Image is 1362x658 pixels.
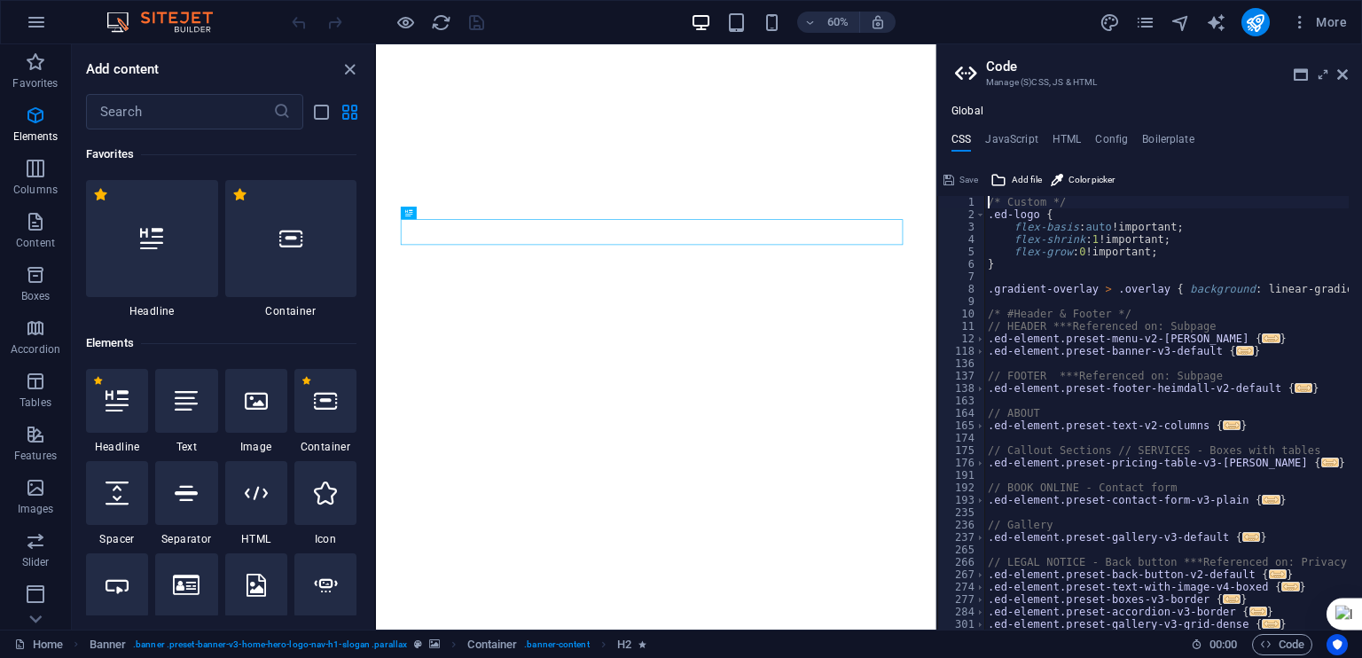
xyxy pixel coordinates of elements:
p: Columns [13,183,58,197]
div: 3 [938,221,986,233]
button: grid-view [339,101,360,122]
div: Icon [294,461,356,546]
nav: breadcrumb [90,634,647,655]
div: 11 [938,320,986,333]
button: Add file [988,169,1045,191]
span: ... [1236,346,1254,356]
p: Content [16,236,55,250]
span: Container [225,304,357,318]
div: 1 [938,196,986,208]
div: 138 [938,382,986,395]
div: 193 [938,494,986,506]
h4: Boilerplate [1142,133,1194,153]
span: ... [1295,383,1312,393]
p: Features [14,449,57,463]
h4: JavaScript [985,133,1037,153]
button: 60% [797,12,860,33]
i: This element is a customizable preset [414,639,422,649]
p: Elements [13,129,59,144]
div: 284 [938,606,986,618]
p: Favorites [12,76,58,90]
button: pages [1135,12,1156,33]
h6: Favorites [86,144,356,165]
i: AI Writer [1206,12,1226,33]
span: Separator [155,532,217,546]
div: 267 [938,568,986,581]
span: Headline [86,304,218,318]
div: 137 [938,370,986,382]
h4: CSS [951,133,971,153]
div: 9 [938,295,986,308]
p: Tables [20,396,51,410]
div: 163 [938,395,986,407]
h6: 60% [824,12,852,33]
i: Pages (Ctrl+Alt+S) [1135,12,1155,33]
button: Usercentrics [1327,634,1348,655]
button: reload [430,12,451,33]
i: On resize automatically adjust zoom level to fit chosen device. [870,14,886,30]
div: 8 [938,283,986,295]
div: 10 [938,308,986,320]
span: Remove from favorites [93,376,103,386]
div: 5 [938,246,986,258]
div: 191 [938,469,986,482]
button: Code [1252,634,1312,655]
div: Headline [86,369,148,454]
div: Container [225,180,357,318]
span: Remove from favorites [232,187,247,202]
button: navigator [1170,12,1192,33]
div: 192 [938,482,986,494]
div: 165 [938,419,986,432]
span: Click to select. Double-click to edit [617,634,631,655]
span: ... [1321,458,1339,467]
span: : [1222,638,1225,651]
span: ... [1242,532,1260,542]
div: 12 [938,333,986,345]
i: Reload page [431,12,451,33]
span: Icon [294,532,356,546]
span: Click to select. Double-click to edit [467,634,517,655]
span: ... [1263,495,1280,505]
span: Text [155,440,217,454]
div: 176 [938,457,986,469]
div: HTML [225,461,287,546]
span: ... [1269,569,1287,579]
div: 235 [938,506,986,519]
div: Container [294,369,356,454]
button: design [1100,12,1121,33]
img: Editor Logo [102,12,235,33]
div: 6 [938,258,986,270]
div: Image [225,369,287,454]
span: Headline [86,440,148,454]
div: 265 [938,544,986,556]
span: Remove from favorites [301,376,311,386]
div: 4 [938,233,986,246]
p: Slider [22,555,50,569]
span: ... [1263,333,1280,343]
span: Add file [1012,169,1042,191]
h3: Manage (S)CSS, JS & HTML [986,74,1312,90]
span: Remove from favorites [93,187,108,202]
button: list-view [310,101,332,122]
span: Code [1260,634,1304,655]
input: Search [86,94,273,129]
span: HTML [225,532,287,546]
span: Click to select. Double-click to edit [90,634,127,655]
button: text_generator [1206,12,1227,33]
h6: Elements [86,333,356,354]
i: This element contains a background [429,639,440,649]
div: 174 [938,432,986,444]
div: 236 [938,519,986,531]
i: Navigator [1170,12,1191,33]
button: More [1284,8,1354,36]
div: 277 [938,593,986,606]
a: Click to cancel selection. Double-click to open Pages [14,634,63,655]
div: Text [155,369,217,454]
div: 175 [938,444,986,457]
div: Headline [86,180,218,318]
h2: Code [986,59,1348,74]
div: 7 [938,270,986,283]
span: Color picker [1068,169,1115,191]
div: 118 [938,345,986,357]
span: Image [225,440,287,454]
